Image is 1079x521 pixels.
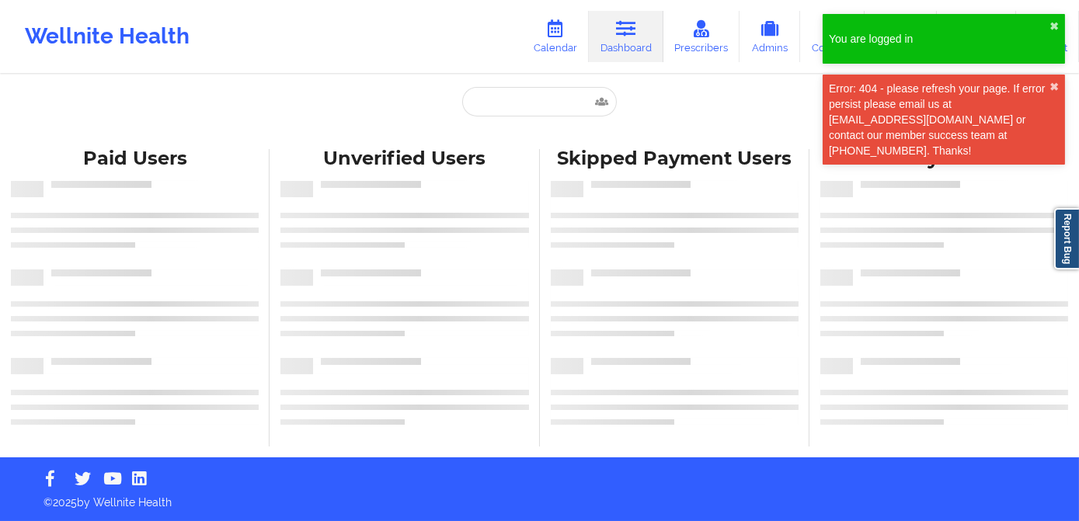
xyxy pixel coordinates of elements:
[1054,208,1079,269] a: Report Bug
[589,11,663,62] a: Dashboard
[800,11,865,62] a: Coaches
[1049,20,1059,33] button: close
[663,11,740,62] a: Prescribers
[829,81,1049,158] div: Error: 404 - please refresh your page. If error persist please email us at [EMAIL_ADDRESS][DOMAIN...
[740,11,800,62] a: Admins
[551,147,799,171] div: Skipped Payment Users
[522,11,589,62] a: Calendar
[33,484,1046,510] p: © 2025 by Wellnite Health
[11,147,259,171] div: Paid Users
[1049,81,1059,93] button: close
[829,31,1049,47] div: You are logged in
[280,147,528,171] div: Unverified Users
